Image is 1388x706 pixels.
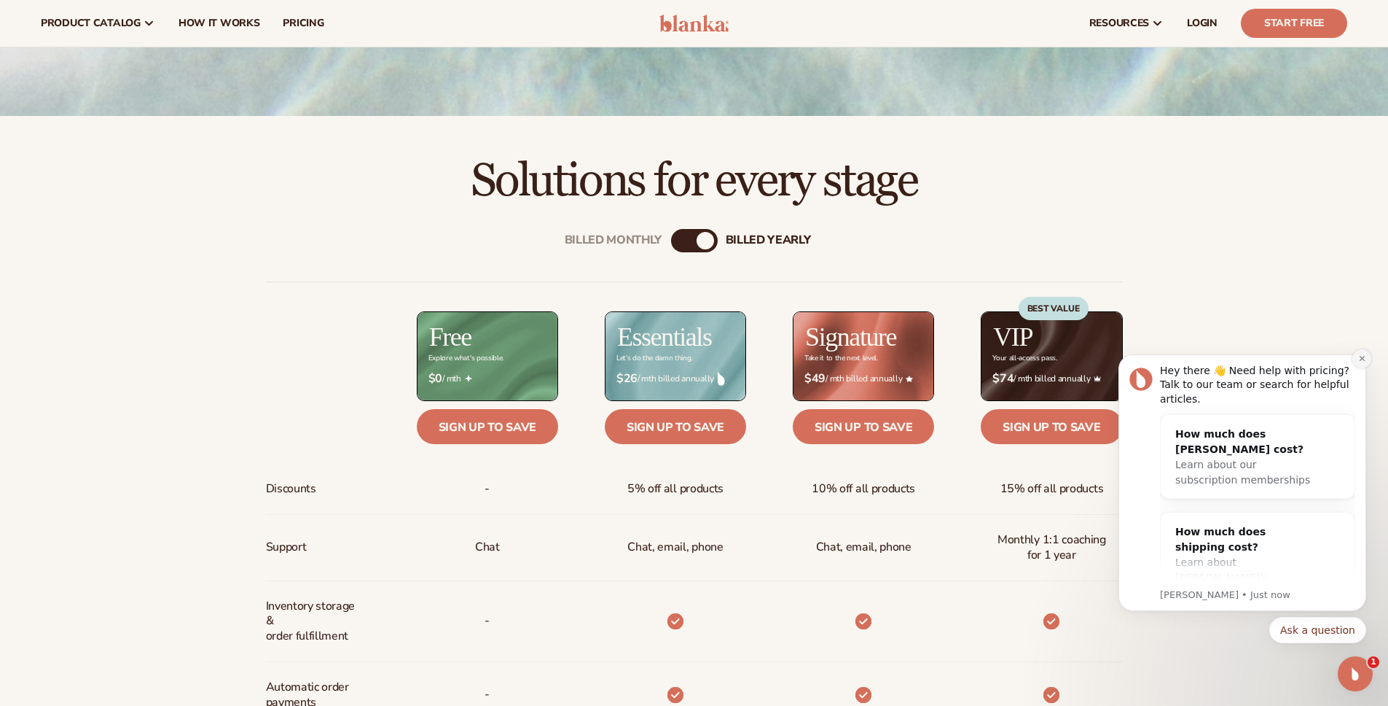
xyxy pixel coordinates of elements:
strong: $49 [804,372,826,386]
span: LOGIN [1187,18,1218,29]
div: Take it to the next level. [804,354,878,362]
a: Start Free [1241,9,1347,38]
span: Discounts [266,476,316,503]
span: resources [1089,18,1149,29]
h2: Essentials [617,324,712,350]
span: Support [266,534,307,561]
h2: Free [429,324,471,350]
span: / mth billed annually [616,372,734,386]
div: Your all-access pass. [992,354,1056,362]
img: Free_Icon_bb6e7c7e-73f8-44bd-8ed0-223ea0fc522e.png [465,375,472,382]
p: Chat, email, phone [627,534,723,561]
p: - [485,608,490,635]
div: BEST VALUE [1019,297,1089,320]
img: drop.png [718,372,725,385]
a: Sign up to save [793,409,934,444]
img: free_bg.png [417,312,557,400]
span: / mth [428,372,546,386]
div: Let’s do the damn thing. [616,354,692,362]
h2: Solutions for every stage [41,157,1347,206]
h2: Signature [805,324,896,350]
span: Monthly 1:1 coaching for 1 year [992,527,1110,569]
strong: $74 [992,372,1013,386]
img: Signature_BG_eeb718c8-65ac-49e3-a4e5-327c6aa73146.jpg [793,312,933,400]
a: Sign up to save [417,409,558,444]
img: Crown_2d87c031-1b5a-4345-8312-a4356ddcde98.png [1094,375,1101,382]
img: Essentials_BG_9050f826-5aa9-47d9-a362-757b82c62641.jpg [605,312,745,400]
a: Sign up to save [981,409,1122,444]
span: 15% off all products [1000,476,1104,503]
div: Explore what's possible. [428,354,503,362]
span: product catalog [41,18,141,29]
img: logo [659,15,729,32]
div: billed Yearly [726,233,811,247]
div: Billed Monthly [565,233,662,247]
span: Chat, email, phone [816,534,911,561]
iframe: Intercom notifications message [1097,306,1388,667]
span: pricing [283,18,324,29]
span: Inventory storage & order fulfillment [266,593,363,650]
a: Sign up to save [605,409,746,444]
span: How It Works [179,18,260,29]
p: Chat [475,534,500,561]
span: - [485,476,490,503]
h2: VIP [993,324,1032,350]
span: 1 [1368,656,1379,668]
img: VIP_BG_199964bd-3653-43bc-8a67-789d2d7717b9.jpg [981,312,1121,400]
strong: $0 [428,372,442,386]
span: 10% off all products [812,476,915,503]
strong: $26 [616,372,638,386]
iframe: Intercom live chat [1338,656,1373,691]
span: 5% off all products [627,476,724,503]
img: Star_6.png [906,376,913,382]
span: / mth billed annually [992,372,1110,386]
span: / mth billed annually [804,372,922,386]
